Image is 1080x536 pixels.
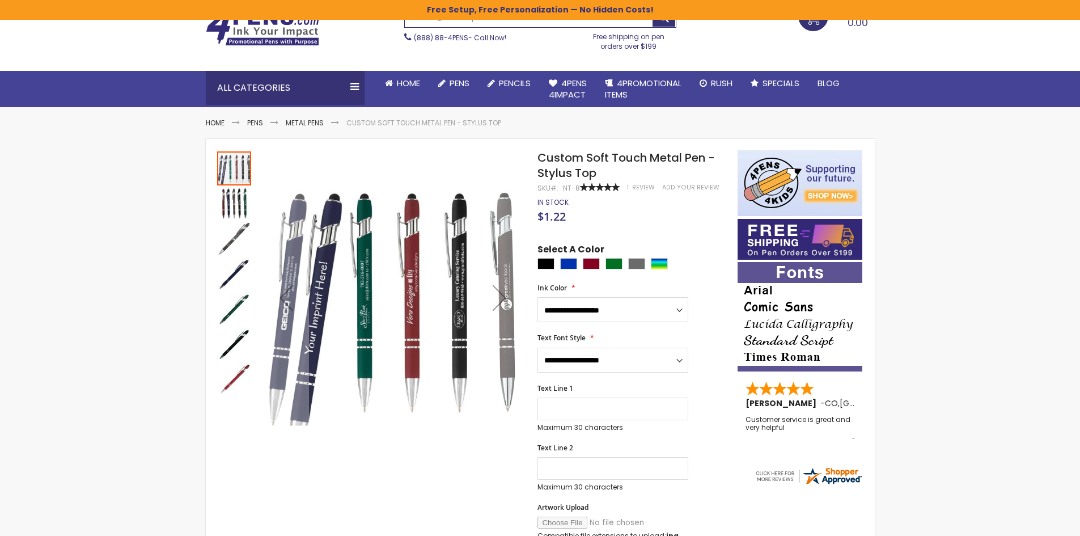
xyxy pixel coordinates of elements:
[376,71,429,96] a: Home
[537,503,588,512] span: Artwork Upload
[754,466,863,486] img: 4pens.com widget logo
[651,258,668,269] div: Assorted
[537,150,715,181] span: Custom Soft Touch Metal Pen - Stylus Top
[286,118,324,128] a: Metal Pens
[217,326,252,361] div: Custom Soft Touch Metal Pen - Stylus Top
[628,258,645,269] div: Grey
[605,77,681,100] span: 4PROMOTIONAL ITEMS
[217,291,252,326] div: Custom Soft Touch Metal Pen - Stylus Top
[627,183,657,192] a: 1 Review
[746,398,820,409] span: [PERSON_NAME]
[414,33,468,43] a: (888) 88-4PENS
[738,262,862,372] img: font-personalization-examples
[820,398,923,409] span: - ,
[206,71,365,105] div: All Categories
[818,77,840,89] span: Blog
[206,10,319,46] img: 4Pens Custom Pens and Promotional Products
[632,183,655,192] span: Review
[560,258,577,269] div: Blue
[742,71,808,96] a: Specials
[596,71,691,108] a: 4PROMOTIONALITEMS
[537,243,604,259] span: Select A Color
[414,33,506,43] span: - Call Now!
[397,77,420,89] span: Home
[477,150,522,445] div: Next
[537,333,586,343] span: Text Font Style
[808,71,849,96] a: Blog
[217,361,251,396] div: Custom Soft Touch Metal Pen - Stylus Top
[825,398,838,409] span: CO
[346,119,501,128] li: Custom Soft Touch Metal Pen - Stylus Top
[662,183,719,192] a: Add Your Review
[754,479,863,488] a: 4pens.com certificate URL
[450,77,469,89] span: Pens
[429,71,478,96] a: Pens
[537,383,573,393] span: Text Line 1
[563,184,580,193] div: NT-8
[217,150,252,185] div: Custom Soft Touch Metal Pen - Stylus Top
[540,71,596,108] a: 4Pens4impact
[217,362,251,396] img: Custom Soft Touch Metal Pen - Stylus Top
[580,183,620,191] div: 100%
[264,150,309,445] div: Previous
[537,209,566,224] span: $1.22
[738,150,862,216] img: 4pens 4 kids
[537,443,573,453] span: Text Line 2
[537,197,569,207] span: In stock
[217,185,252,221] div: Custom Soft Touch Metal Pen - Stylus Top
[217,222,251,256] img: Custom Soft Touch Metal Pen - Stylus Top
[537,198,569,207] div: Availability
[537,183,558,193] strong: SKU
[217,292,251,326] img: Custom Soft Touch Metal Pen - Stylus Top
[206,118,225,128] a: Home
[746,416,855,440] div: Customer service is great and very helpful
[499,77,531,89] span: Pencils
[763,77,799,89] span: Specials
[478,71,540,96] a: Pencils
[711,77,732,89] span: Rush
[247,118,263,128] a: Pens
[537,423,688,432] p: Maximum 30 characters
[217,256,252,291] div: Custom Soft Touch Metal Pen - Stylus Top
[217,187,251,221] img: Custom Soft Touch Metal Pen - Stylus Top
[537,283,567,293] span: Ink Color
[537,483,688,492] p: Maximum 30 characters
[605,258,622,269] div: Green
[738,219,862,260] img: Free shipping on orders over $199
[848,15,868,29] span: 0.00
[840,398,923,409] span: [GEOGRAPHIC_DATA]
[549,77,587,100] span: 4Pens 4impact
[691,71,742,96] a: Rush
[537,258,554,269] div: Black
[264,167,523,426] img: Custom Soft Touch Metal Pen - Stylus Top
[583,258,600,269] div: Burgundy
[986,505,1080,536] iframe: Google Customer Reviews
[581,28,676,50] div: Free shipping on pen orders over $199
[217,221,252,256] div: Custom Soft Touch Metal Pen - Stylus Top
[217,257,251,291] img: Custom Soft Touch Metal Pen - Stylus Top
[627,183,629,192] span: 1
[217,327,251,361] img: Custom Soft Touch Metal Pen - Stylus Top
